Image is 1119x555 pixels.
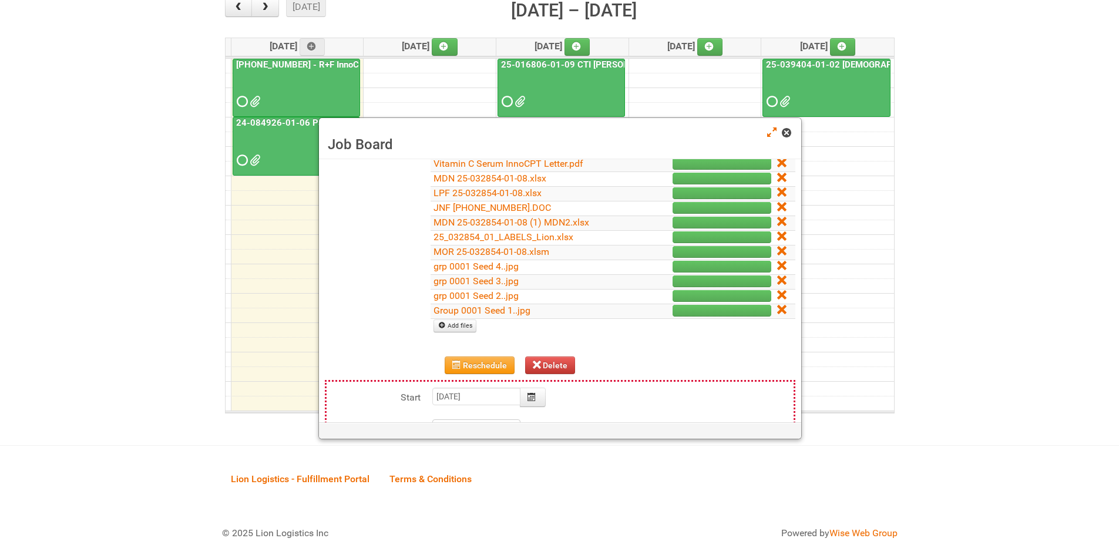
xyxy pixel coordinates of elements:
span: [DATE] [667,41,723,52]
a: 24-084926-01-06 Pack Collab Wand Tint [233,117,360,176]
button: Calendar [520,388,546,407]
a: Add an event [697,38,723,56]
button: Delete [525,356,576,374]
h3: Job Board [328,136,792,153]
a: [PHONE_NUMBER] - R+F InnoCPT [234,59,372,70]
span: Group 0001 Seed 1..jpg grp 0001 Seed 2..jpg grp 0001 Seed 3..jpg grp 0001 Seed 4..jpg MOR 25-0328... [250,97,258,106]
a: MOR 25-032854-01-08.xlsm [434,246,549,257]
span: Labels 24-084926-01-06 Pack Collab Wand Tint - Lion.xlsx MOR 24-084926-01-08.xlsm LPF 24-084926-0... [250,156,258,164]
a: Add an event [300,38,325,56]
a: 25-016806-01-09 CTI [PERSON_NAME] Bar Superior HUT [498,59,625,117]
a: Terms & Conditions [381,460,480,497]
span: [DATE] [800,41,856,52]
a: 25-016806-01-09 CTI [PERSON_NAME] Bar Superior HUT [499,59,734,70]
a: 24-084926-01-06 Pack Collab Wand Tint [234,117,404,128]
a: grp 0001 Seed 2..jpg [434,290,519,301]
span: [DATE] [270,41,325,52]
span: Lion Logistics - Fulfillment Portal [231,473,369,485]
a: grp 0001 Seed 4..jpg [434,261,519,272]
a: Add an event [564,38,590,56]
a: [PHONE_NUMBER] - R+F InnoCPT [233,59,360,117]
a: MDN 25-032854-01-08.xlsx [434,173,546,184]
label: Status [327,419,421,436]
span: Requested [237,156,245,164]
a: Wise Web Group [829,527,898,539]
span: LPF - 25-016806-01-09 CTI Dove CM Bar Superior HUT.xlsx Dove CM Usage Instructions.pdf MDN - 25-0... [515,97,523,106]
div: Powered by [574,526,898,540]
span: [DATE] [402,41,458,52]
a: Add an event [432,38,458,56]
div: © 2025 Lion Logistics Inc [213,517,554,549]
a: Add files [434,319,476,332]
button: Reschedule [445,356,515,374]
span: JNF 25-039404-01-02_REV.doc MDN 25-039404-01-02 MDN #2.xlsx MDN 25-039404-01-02.xlsx [779,97,788,106]
a: Vitamin C Serum InnoCPT Letter.pdf [434,158,583,169]
a: grp 0001 Seed 3..jpg [434,275,519,287]
a: 25-039404-01-02 [DEMOGRAPHIC_DATA] Wet Shave SQM [762,59,891,117]
a: Lion Logistics - Fulfillment Portal [222,460,378,497]
a: Add an event [830,38,856,56]
span: Requested [237,97,245,106]
span: Requested [767,97,775,106]
a: Group 0001 Seed 1..jpg [434,305,530,316]
a: LPF 25-032854-01-08.xlsx [434,187,542,199]
label: Start [327,388,421,405]
a: JNF [PHONE_NUMBER].DOC [434,202,551,213]
span: [DATE] [535,41,590,52]
span: Requested [502,97,510,106]
a: 25-039404-01-02 [DEMOGRAPHIC_DATA] Wet Shave SQM [764,59,1003,70]
a: MDN 25-032854-01-08 (1) MDN2.xlsx [434,217,589,228]
span: Terms & Conditions [389,473,472,485]
a: 25_032854_01_LABELS_Lion.xlsx [434,231,573,243]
